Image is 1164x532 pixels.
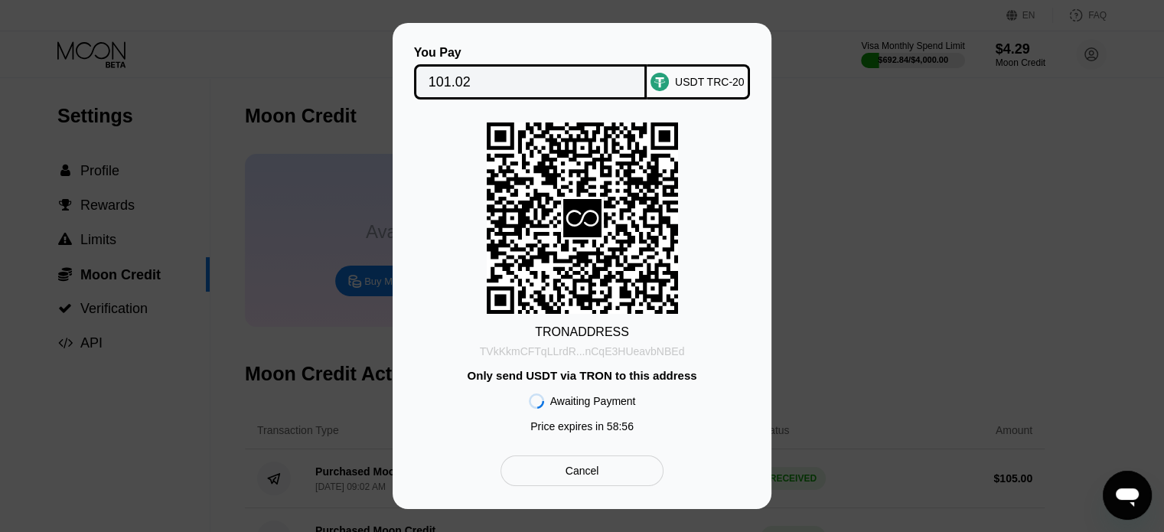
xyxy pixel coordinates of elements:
[535,325,629,339] div: TRON ADDRESS
[480,345,685,357] div: TVkKkmCFTqLLrdR...nCqE3HUeavbNBEd
[607,420,634,432] span: 58 : 56
[675,76,745,88] div: USDT TRC-20
[530,420,634,432] div: Price expires in
[550,395,636,407] div: Awaiting Payment
[480,339,685,357] div: TVkKkmCFTqLLrdR...nCqE3HUeavbNBEd
[416,46,748,100] div: You PayUSDT TRC-20
[500,455,664,486] div: Cancel
[566,464,599,478] div: Cancel
[1103,471,1152,520] iframe: Button to launch messaging window
[467,369,696,382] div: Only send USDT via TRON to this address
[414,46,647,60] div: You Pay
